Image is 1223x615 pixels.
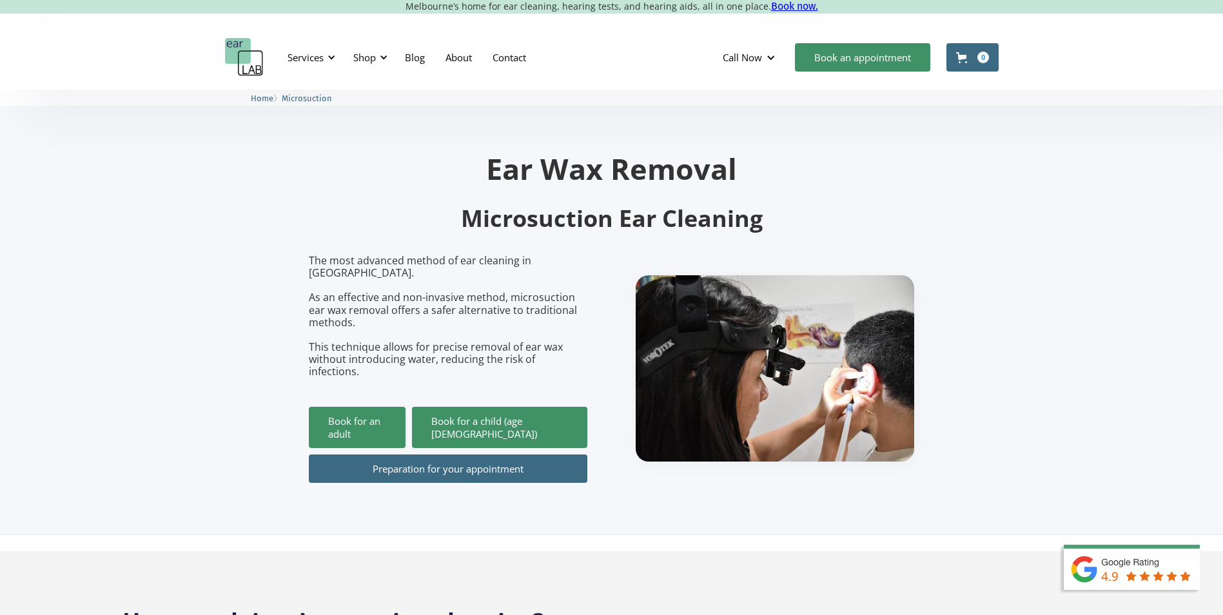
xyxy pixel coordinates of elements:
[435,39,482,76] a: About
[309,407,406,448] a: Book for an adult
[395,39,435,76] a: Blog
[280,38,339,77] div: Services
[309,454,587,483] a: Preparation for your appointment
[412,407,587,448] a: Book for a child (age [DEMOGRAPHIC_DATA])
[712,38,788,77] div: Call Now
[636,275,914,462] img: boy getting ear checked.
[977,52,989,63] div: 0
[288,51,324,64] div: Services
[309,204,915,234] h2: Microsuction Ear Cleaning
[309,154,915,183] h1: Ear Wax Removal
[346,38,391,77] div: Shop
[251,92,282,105] li: 〉
[795,43,930,72] a: Book an appointment
[282,92,332,104] a: Microsuction
[282,93,332,103] span: Microsuction
[251,93,273,103] span: Home
[225,38,264,77] a: home
[482,39,536,76] a: Contact
[946,43,999,72] a: Open cart
[309,255,587,378] p: The most advanced method of ear cleaning in [GEOGRAPHIC_DATA]. As an effective and non-invasive m...
[353,51,376,64] div: Shop
[251,92,273,104] a: Home
[723,51,762,64] div: Call Now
